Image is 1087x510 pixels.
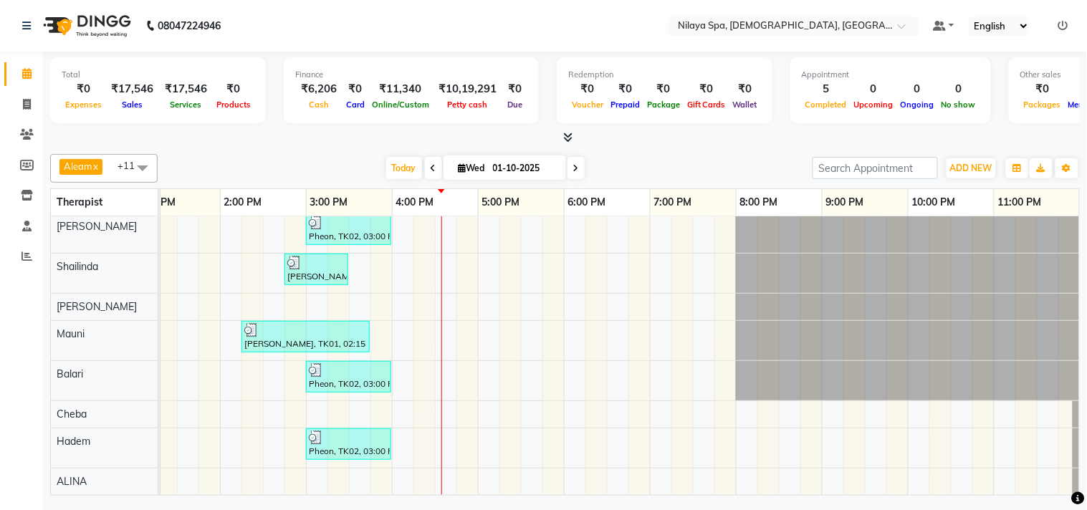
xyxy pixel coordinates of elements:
[57,220,137,233] span: [PERSON_NAME]
[737,192,782,213] a: 8:00 PM
[295,69,527,81] div: Finance
[213,100,254,110] span: Products
[643,81,684,97] div: ₹0
[118,100,146,110] span: Sales
[479,192,524,213] a: 5:00 PM
[167,100,206,110] span: Services
[947,158,996,178] button: ADD NEW
[92,160,98,172] a: x
[368,81,433,97] div: ₹11,340
[307,363,390,390] div: Pheon, TK02, 03:00 PM-04:00 PM, Deep Tissue Repair Therapy 60 Min([DEMOGRAPHIC_DATA])
[897,100,938,110] span: Ongoing
[433,81,502,97] div: ₹10,19,291
[502,81,527,97] div: ₹0
[938,81,980,97] div: 0
[995,192,1045,213] a: 11:00 PM
[243,323,368,350] div: [PERSON_NAME], TK01, 02:15 PM-03:45 PM, Stress Relief Therapy 90 Min([DEMOGRAPHIC_DATA])
[489,158,560,179] input: 2025-10-01
[823,192,868,213] a: 9:00 PM
[607,81,643,97] div: ₹0
[343,100,368,110] span: Card
[651,192,696,213] a: 7:00 PM
[802,100,851,110] span: Completed
[57,367,83,380] span: Balari
[37,6,135,46] img: logo
[295,81,343,97] div: ₹6,206
[1020,81,1065,97] div: ₹0
[57,408,87,420] span: Cheba
[950,163,992,173] span: ADD NEW
[159,81,213,97] div: ₹17,546
[62,100,105,110] span: Expenses
[909,192,959,213] a: 10:00 PM
[684,100,729,110] span: Gift Cards
[813,157,938,179] input: Search Appointment
[57,196,102,208] span: Therapist
[64,160,92,172] span: Aleam
[307,430,390,458] div: Pheon, TK02, 03:00 PM-04:00 PM, Traditional Swedish Relaxation Therapy 60 Min([DEMOGRAPHIC_DATA])
[213,81,254,97] div: ₹0
[307,192,352,213] a: 3:00 PM
[684,81,729,97] div: ₹0
[343,81,368,97] div: ₹0
[504,100,526,110] span: Due
[57,300,137,313] span: [PERSON_NAME]
[57,435,90,448] span: Hadem
[57,260,98,273] span: Shailinda
[607,100,643,110] span: Prepaid
[851,100,897,110] span: Upcoming
[105,81,159,97] div: ₹17,546
[851,81,897,97] div: 0
[393,192,438,213] a: 4:00 PM
[568,100,607,110] span: Voucher
[1020,100,1065,110] span: Packages
[307,216,390,243] div: Pheon, TK02, 03:00 PM-04:00 PM, Deep Tissue Repair Therapy 60 Min([DEMOGRAPHIC_DATA])
[158,6,221,46] b: 08047224946
[729,100,761,110] span: Wallet
[802,81,851,97] div: 5
[221,192,266,213] a: 2:00 PM
[305,100,332,110] span: Cash
[368,100,433,110] span: Online/Custom
[118,160,145,171] span: +11
[897,81,938,97] div: 0
[57,327,85,340] span: Mauni
[62,81,105,97] div: ₹0
[568,69,761,81] div: Redemption
[444,100,492,110] span: Petty cash
[568,81,607,97] div: ₹0
[286,256,347,283] div: [PERSON_NAME] [PERSON_NAME], TK03, 02:45 PM-03:30 PM, Signature Brightening Clean-up([DEMOGRAPHIC...
[62,69,254,81] div: Total
[565,192,610,213] a: 6:00 PM
[643,100,684,110] span: Package
[938,100,980,110] span: No show
[386,157,422,179] span: Today
[802,69,980,81] div: Appointment
[455,163,489,173] span: Wed
[729,81,761,97] div: ₹0
[57,475,87,488] span: ALINA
